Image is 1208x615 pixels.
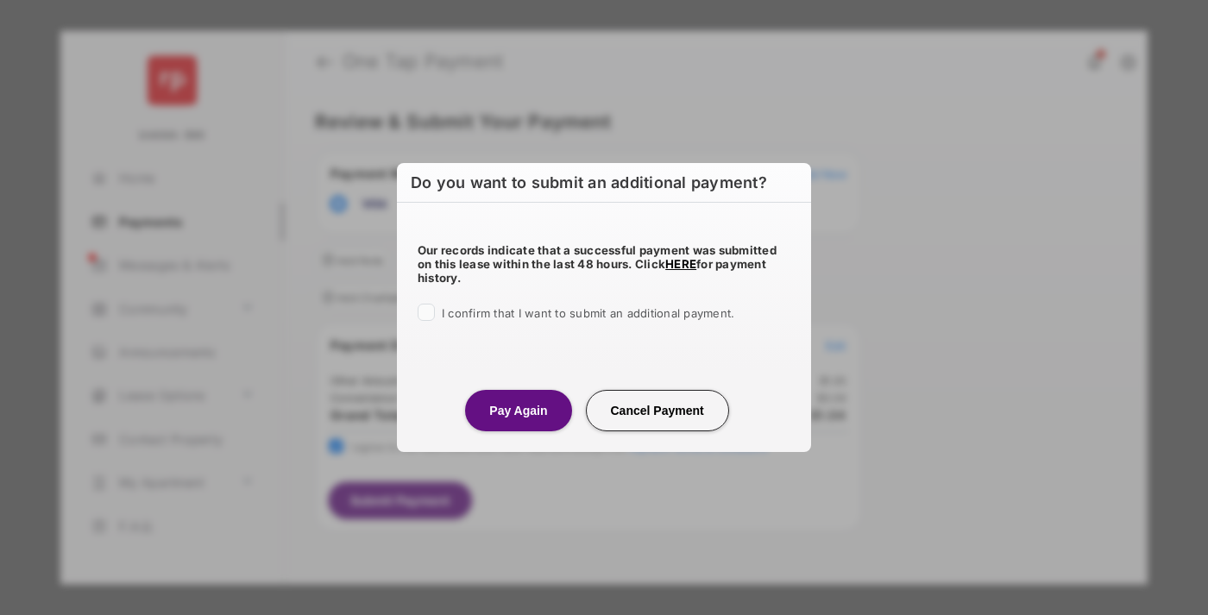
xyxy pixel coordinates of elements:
button: Pay Again [465,390,571,431]
h5: Our records indicate that a successful payment was submitted on this lease within the last 48 hou... [418,243,790,285]
h2: Do you want to submit an additional payment? [397,163,811,203]
button: Cancel Payment [586,390,729,431]
span: I confirm that I want to submit an additional payment. [442,306,734,320]
a: HERE [665,257,696,271]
